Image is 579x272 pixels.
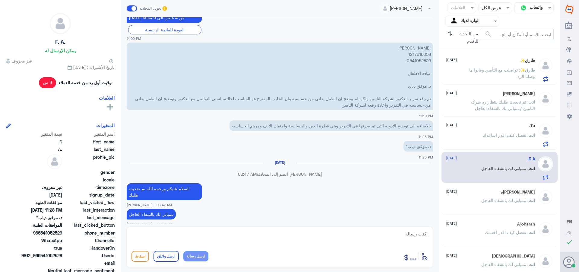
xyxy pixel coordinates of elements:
span: من الأحدث للأقدم [454,29,480,46]
span: ChannelId [63,237,115,244]
span: F. [18,139,62,145]
span: انت [528,133,535,138]
span: last_clicked_button [63,222,115,228]
button: search [485,29,492,39]
h5: طارق✨ [520,58,535,63]
span: [PERSON_NAME] - 08:47 AM [127,222,172,227]
span: 9 س [39,77,56,88]
span: profile_pic [63,154,115,168]
span: email [63,260,115,266]
span: انت [528,230,535,235]
span: غير معروف [6,58,32,64]
span: اسم المتغير [63,131,115,137]
span: HandoverOn [63,245,115,251]
span: [DATE] [446,57,457,62]
img: defaultAdmin.png [538,58,553,73]
span: [DATE] [446,253,457,258]
div: العودة للقائمة الرئيسية [128,25,201,34]
span: : تم تحديث طلبك بنتظار رد شركه التامين /تمنياتي لك بالشفاء العاجل [470,99,535,111]
span: true [18,245,62,251]
span: غير معروف [18,184,62,190]
img: defaultAdmin.png [538,91,553,106]
h5: سبحان الله [492,254,535,259]
p: 30/9/2025, 8:47 AM [127,209,176,219]
button: ارسل واغلق [153,251,179,262]
span: last_interaction [63,207,115,213]
img: defaultAdmin.png [538,156,553,171]
span: locale [63,177,115,183]
p: 29/9/2025, 11:10 PM [127,43,433,110]
button: EN [567,219,572,225]
span: قيمة المتغير [18,131,62,137]
button: إسقاط [131,251,149,262]
h5: F. A. [527,156,535,162]
h6: يمكن الإرسال له [45,48,76,53]
span: [PERSON_NAME] - 08:47 AM [127,202,172,207]
span: 2024-08-24T14:36:52.983Z [18,192,62,198]
span: [DATE] [446,122,457,128]
span: null [18,169,62,175]
img: defaultAdmin.png [47,154,62,169]
span: null [18,260,62,266]
span: UserId [63,252,115,259]
span: 966541052529 [18,230,62,236]
div: العلامات [450,4,465,12]
img: defaultAdmin.png [538,190,553,205]
p: 29/9/2025, 11:28 PM [229,120,433,131]
span: last_message [63,214,115,221]
span: : تمنياتي لك بالشفاء العاجل [481,198,528,203]
img: defaultAdmin.png [538,222,553,237]
img: defaultAdmin.png [538,123,553,138]
h5: Anas [503,91,535,96]
span: [DATE] [446,189,457,194]
button: ارسل رسالة [183,251,208,261]
span: موافقات الطبية [18,199,62,206]
span: انت [528,262,535,267]
img: defaultAdmin.png [538,254,553,269]
span: [DATE] [446,90,457,96]
img: yourInbox.svg [450,17,459,26]
h5: Tu. [529,123,535,128]
span: : تواصلت مع التأمين وقالوا ما وصلنا الرد [469,67,535,79]
span: EN [567,219,572,224]
p: 30/9/2025, 8:47 AM [127,183,202,200]
span: signup_date [63,192,115,198]
p: [PERSON_NAME] انضم إلى المحادثة [127,171,433,177]
h6: العلامات [99,95,115,101]
i: ⇅ [448,29,452,44]
h5: F. A. [55,39,65,46]
p: 29/9/2025, 11:28 PM [403,141,433,152]
span: last_name [63,146,115,152]
span: انت [528,166,535,171]
span: gender [63,169,115,175]
span: first_name [63,139,115,145]
span: 2 [18,237,62,244]
span: 11:28 PM [419,135,433,139]
img: Widebot Logo [565,5,573,14]
span: : تفضل كيف اقدر اساعدك [483,133,528,138]
img: defaultAdmin.png [50,13,71,34]
span: : تمنياتي لك بالشفاء العاجل [481,262,528,267]
span: : تمنياتي لك بالشفاء العاجل [481,166,528,171]
h6: [DATE] [263,160,296,165]
i: check [566,238,573,246]
span: 11:28 PM [419,155,433,159]
span: phone_number [63,230,115,236]
span: [DATE] [446,155,457,161]
span: 2025-09-29T20:28:54.26Z [18,207,62,213]
span: تحويل المحادثة [140,6,162,11]
button: الصورة الشخصية [564,256,575,268]
img: whatsapp.png [519,3,528,12]
span: null [18,177,62,183]
span: A. [18,146,62,152]
span: 9812_966541052529 [18,252,62,259]
span: انت [528,198,535,203]
span: last_visited_flow [63,199,115,206]
span: الموافقات الطبية [18,222,62,228]
span: تاريخ الأشتراك : [DATE] [6,64,115,70]
span: طارق✨ [520,67,535,72]
button: ... [410,249,416,263]
span: د. موفق دياب" [18,214,62,221]
span: 08:47 AM [238,171,257,177]
input: ابحث بالإسم أو المكان أو إلخ.. [480,29,553,40]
